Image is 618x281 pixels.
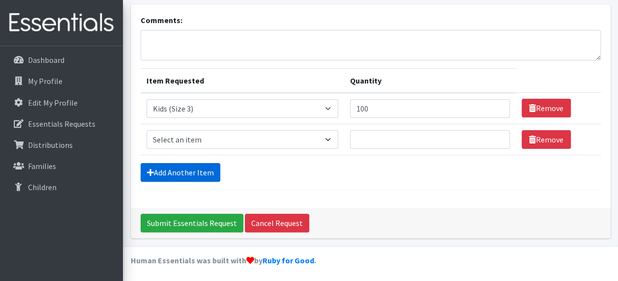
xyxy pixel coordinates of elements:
[344,68,516,93] th: Quantity
[4,135,119,155] a: Distributions
[141,68,344,93] th: Item Requested
[28,76,62,86] p: My Profile
[28,119,95,129] p: Essentials Requests
[28,140,73,150] p: Distributions
[28,55,64,65] p: Dashboard
[245,214,309,232] a: Cancel Request
[4,50,119,70] a: Dashboard
[263,255,314,265] a: Ruby for Good
[28,182,57,192] p: Children
[4,156,119,176] a: Families
[141,214,243,232] input: Submit Essentials Request
[4,93,119,112] a: Edit My Profile
[28,161,56,171] p: Families
[141,163,220,182] a: Add Another Item
[4,177,119,197] a: Children
[4,71,119,91] a: My Profile
[522,130,571,149] a: Remove
[28,98,78,108] p: Edit My Profile
[522,99,571,117] a: Remove
[131,255,316,265] strong: Human Essentials was built with by .
[4,6,119,39] img: HumanEssentials
[141,14,182,26] label: Comments:
[4,114,119,134] a: Essentials Requests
